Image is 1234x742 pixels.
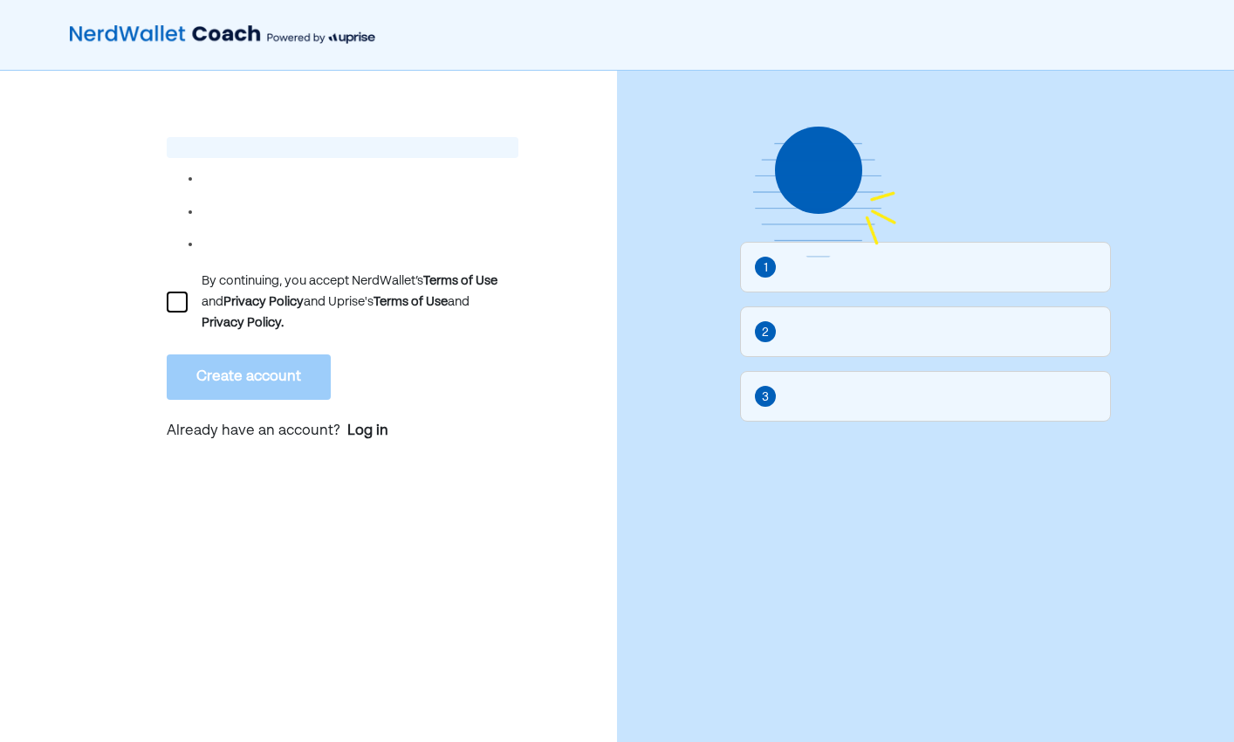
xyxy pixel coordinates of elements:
[762,323,769,342] div: 2
[202,313,284,333] div: Privacy Policy.
[202,271,518,333] div: By continuing, you accept NerdWallet’s and and Uprise's and
[423,271,497,292] div: Terms of Use
[374,292,448,313] div: Terms of Use
[347,421,388,442] a: Log in
[167,421,518,443] p: Already have an account?
[762,388,769,407] div: 3
[167,354,331,400] button: Create account
[764,258,768,278] div: 1
[223,292,304,313] div: Privacy Policy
